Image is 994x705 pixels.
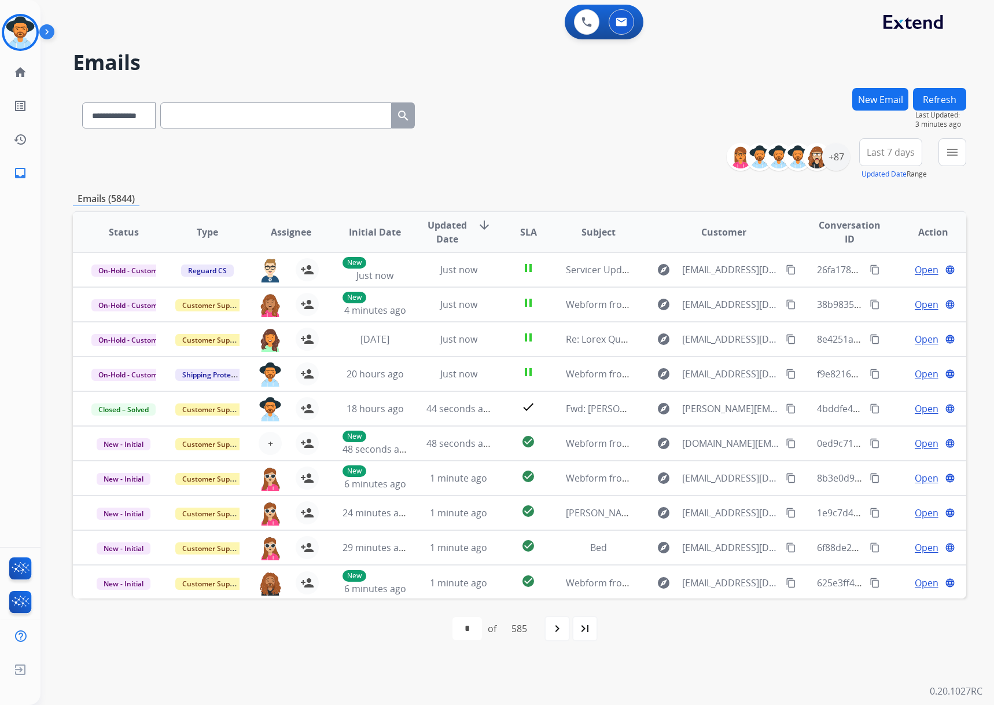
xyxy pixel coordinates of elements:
img: agent-avatar [259,362,282,387]
span: On-Hold - Customer [91,265,171,277]
span: Re: Lorex Questionare [566,333,662,346]
p: Emails (5844) [73,192,139,206]
span: New - Initial [97,508,150,520]
span: Customer Support [175,473,251,485]
mat-icon: person_add [300,332,314,346]
mat-icon: content_copy [786,369,796,379]
span: 4bddfe44-3a1b-4e6e-b5ae-bb625dff33fb [817,402,992,415]
mat-icon: person_add [300,541,314,555]
mat-icon: language [945,334,955,344]
span: f9e82162-be3b-4e95-9a37-02fe1dece36d [817,368,992,380]
mat-icon: language [945,473,955,483]
span: Open [915,367,938,381]
mat-icon: content_copy [786,265,796,275]
span: 1 minute ago [430,506,487,519]
mat-icon: explore [657,332,671,346]
span: [EMAIL_ADDRESS][DOMAIN_NAME] [682,576,780,590]
p: 0.20.1027RC [930,684,982,698]
mat-icon: pause [521,296,535,310]
span: Webform from [EMAIL_ADDRESS][DOMAIN_NAME] on [DATE] [566,298,828,311]
h2: Emails [73,51,966,74]
mat-icon: content_copy [786,542,796,553]
button: Last 7 days [859,138,922,166]
span: On-Hold - Customer [91,334,171,346]
span: [EMAIL_ADDRESS][DOMAIN_NAME] [682,471,780,485]
button: Updated Date [862,170,907,179]
img: agent-avatar [259,328,282,352]
img: agent-avatar [259,501,282,526]
mat-icon: home [13,65,27,79]
span: Range [862,169,927,179]
span: 18 hours ago [347,402,404,415]
mat-icon: language [945,542,955,553]
mat-icon: content_copy [786,473,796,483]
div: +87 [822,143,850,171]
th: Action [882,212,966,252]
div: 585 [502,617,536,640]
span: New - Initial [97,473,150,485]
span: Just now [356,269,393,282]
span: New - Initial [97,542,150,555]
mat-icon: person_add [300,506,314,520]
span: Webform from [DOMAIN_NAME][EMAIL_ADDRESS][DOMAIN_NAME] on [DATE] [566,437,901,450]
mat-icon: person_add [300,263,314,277]
mat-icon: pause [521,365,535,379]
span: Open [915,263,938,277]
span: 6f88de23-768a-4155-bfcc-19ac99dc4458 [817,541,990,554]
span: Assignee [271,225,311,239]
span: + [268,436,273,450]
mat-icon: person_add [300,367,314,381]
span: [EMAIL_ADDRESS][DOMAIN_NAME] [682,332,780,346]
span: Closed – Solved [91,403,156,416]
mat-icon: content_copy [786,299,796,310]
span: Open [915,506,938,520]
mat-icon: content_copy [870,369,880,379]
span: 8b3e0d9c-6a89-4303-8a3b-c5928945f1b5 [817,472,994,484]
mat-icon: content_copy [870,334,880,344]
p: New [343,431,366,442]
mat-icon: content_copy [786,578,796,588]
span: 3 minutes ago [915,120,966,129]
span: Webform from [EMAIL_ADDRESS][DOMAIN_NAME] on [DATE] [566,472,828,484]
span: Customer Support [175,578,251,590]
span: Customer Support [175,403,251,416]
mat-icon: explore [657,298,671,311]
span: Customer Support [175,334,251,346]
button: Refresh [913,88,966,111]
p: New [343,292,366,303]
mat-icon: content_copy [786,438,796,449]
mat-icon: arrow_downward [477,218,491,232]
span: [EMAIL_ADDRESS][DOMAIN_NAME] [682,541,780,555]
span: 1 minute ago [430,472,487,484]
mat-icon: content_copy [870,578,880,588]
mat-icon: last_page [578,622,592,636]
span: Type [197,225,218,239]
span: Status [109,225,139,239]
mat-icon: list_alt [13,99,27,113]
span: Open [915,541,938,555]
mat-icon: language [945,369,955,379]
span: Just now [440,368,477,380]
mat-icon: pause [521,331,535,344]
span: Fwd: [PERSON_NAME] [566,402,660,415]
span: 48 seconds ago [343,443,410,456]
mat-icon: content_copy [870,542,880,553]
span: 1 minute ago [430,541,487,554]
span: [EMAIL_ADDRESS][DOMAIN_NAME] [682,367,780,381]
mat-icon: explore [657,367,671,381]
span: Customer Support [175,438,251,450]
span: Customer Support [175,299,251,311]
mat-icon: menu [945,145,959,159]
span: [PERSON_NAME][EMAIL_ADDRESS][DOMAIN_NAME] [682,402,780,416]
img: avatar [4,16,36,49]
span: Open [915,332,938,346]
span: Conversation ID [817,218,882,246]
mat-icon: content_copy [786,508,796,518]
img: agent-avatar [259,571,282,596]
span: Webform from [EMAIL_ADDRESS][DOMAIN_NAME] on [DATE] [566,368,828,380]
mat-icon: person_add [300,471,314,485]
mat-icon: explore [657,576,671,590]
span: Servicer Update [566,263,636,276]
span: [PERSON_NAME] [566,506,638,519]
span: 8e4251a0-e918-41ec-a1ba-344fc403c42a [817,333,992,346]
